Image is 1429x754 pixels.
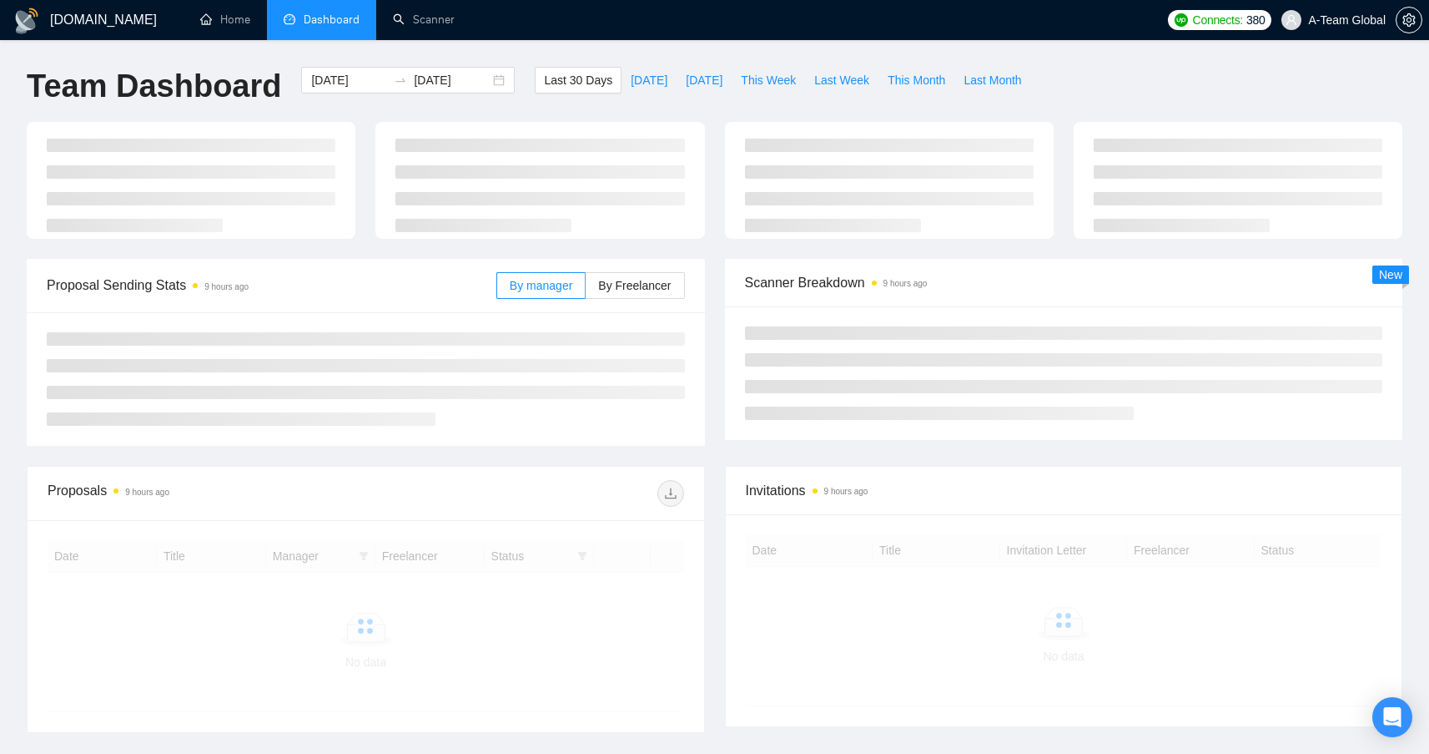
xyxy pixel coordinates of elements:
button: [DATE] [621,67,677,94]
img: logo [13,8,40,34]
span: setting [1396,13,1421,27]
span: By Freelancer [598,279,671,292]
div: Open Intercom Messenger [1372,697,1412,737]
span: to [394,73,407,87]
time: 9 hours ago [125,488,169,497]
button: This Month [878,67,954,94]
span: dashboard [284,13,295,25]
button: setting [1396,7,1422,33]
span: [DATE] [631,71,667,89]
a: setting [1396,13,1422,27]
span: 380 [1246,11,1265,29]
button: This Week [732,67,805,94]
span: New [1379,268,1402,281]
span: Last Week [814,71,869,89]
div: Proposals [48,480,365,507]
time: 9 hours ago [883,279,928,288]
span: By manager [510,279,572,292]
input: Start date [311,71,387,89]
span: user [1286,14,1297,26]
h1: Team Dashboard [27,67,281,106]
button: Last 30 Days [535,67,621,94]
span: swap-right [394,73,407,87]
span: This Month [888,71,945,89]
a: searchScanner [393,13,455,27]
a: homeHome [200,13,250,27]
button: Last Week [805,67,878,94]
span: Invitations [746,480,1382,501]
span: This Week [741,71,796,89]
img: upwork-logo.png [1175,13,1188,27]
input: End date [414,71,490,89]
span: Connects: [1193,11,1243,29]
button: Last Month [954,67,1030,94]
span: [DATE] [686,71,722,89]
span: Last 30 Days [544,71,612,89]
span: Proposal Sending Stats [47,275,496,296]
span: Last Month [964,71,1021,89]
time: 9 hours ago [824,487,868,496]
button: [DATE] [677,67,732,94]
span: Scanner Breakdown [745,272,1383,293]
time: 9 hours ago [204,282,249,291]
span: Dashboard [304,13,360,27]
